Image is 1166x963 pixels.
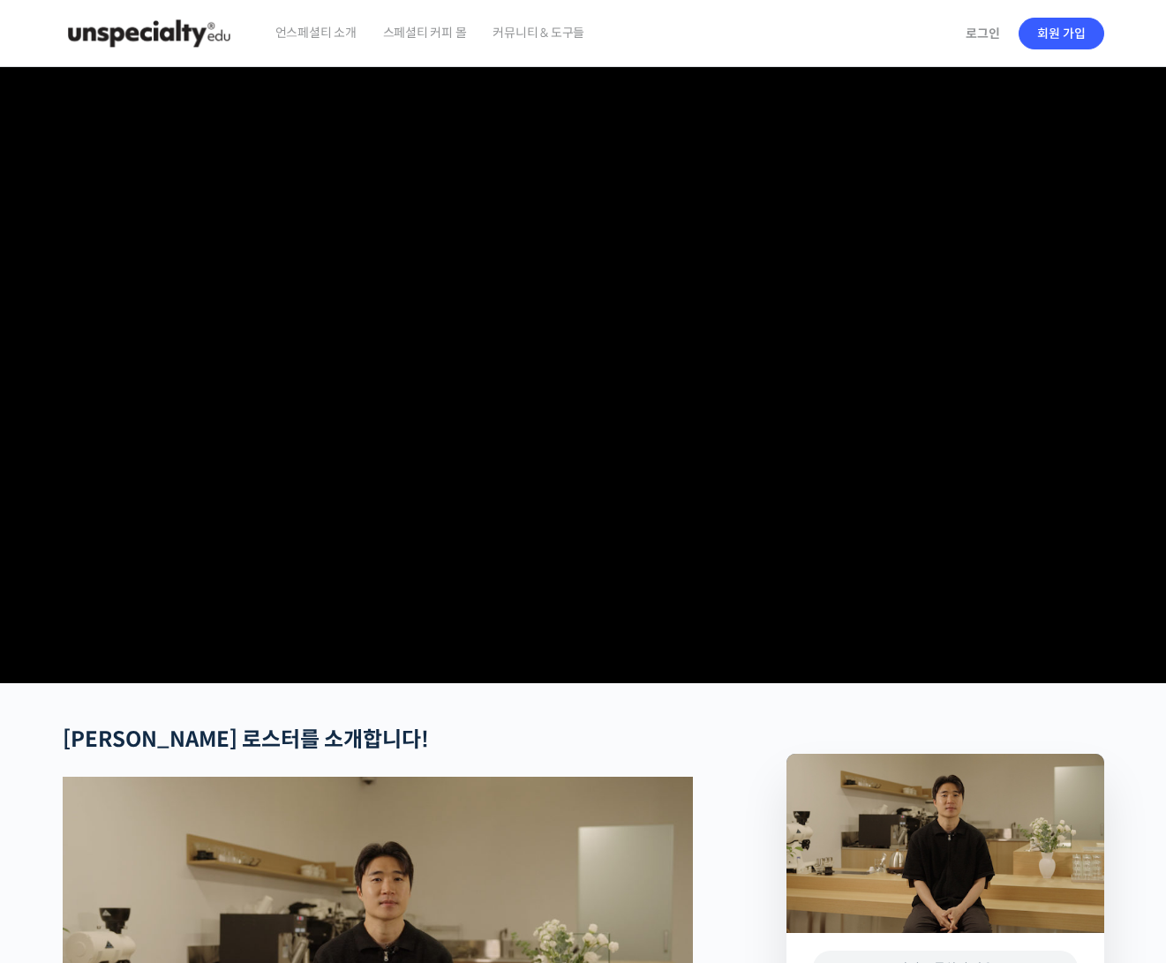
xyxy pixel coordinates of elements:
[63,727,693,753] h2: [PERSON_NAME] 로스터를 소개합니다!
[955,13,1011,54] a: 로그인
[1019,18,1104,49] a: 회원 가입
